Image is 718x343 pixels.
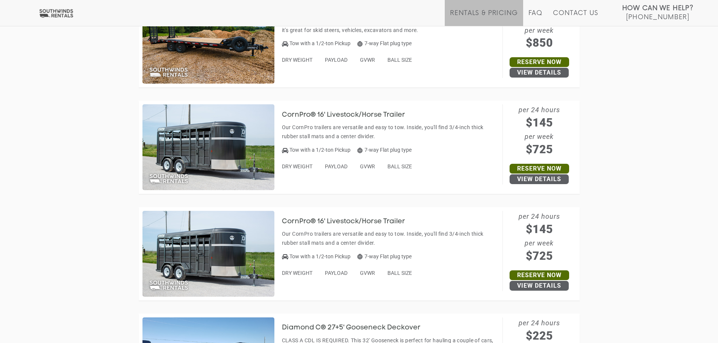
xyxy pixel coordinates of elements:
a: View Details [510,68,569,78]
img: SW037 - CornPro 16' Livestock/Horse Trailer [142,104,274,190]
span: GVWR [360,270,375,276]
strong: How Can We Help? [622,5,694,12]
span: BALL SIZE [387,163,412,169]
span: DRY WEIGHT [282,57,312,63]
a: Diamond C® 27+5' Gooseneck Deckover [282,325,432,331]
span: $850 [503,34,576,51]
a: Contact Us [553,9,598,26]
span: [PHONE_NUMBER] [626,14,689,21]
a: Reserve Now [510,57,569,67]
h3: Diamond C® 27+5' Gooseneck Deckover [282,324,432,332]
img: logo_orange.svg [12,12,18,18]
h3: CornPro® 16' Livestock/Horse Trailer [282,111,416,119]
img: website_grey.svg [12,20,18,26]
div: Domain: [DOMAIN_NAME] [20,20,83,26]
img: tab_keywords_by_traffic_grey.svg [75,44,81,50]
div: Domain Overview [29,44,67,49]
span: per 24 hours per week [503,104,576,158]
img: Southwinds Rentals Logo [38,9,75,18]
span: 7-way Flat plug type [357,40,412,46]
div: v 4.0.25 [21,12,37,18]
span: $145 [503,221,576,238]
p: Our CornPro trailers are versatile and easy to tow. Inside, you'll find 3/4-inch thick rubber sta... [282,229,499,247]
a: How Can We Help? [PHONE_NUMBER] [622,4,694,20]
a: Reserve Now [510,270,569,280]
a: CornPro® 16' Livestock/Horse Trailer [282,111,416,117]
span: Tow with a 1/2-ton Pickup [289,147,351,153]
span: GVWR [360,163,375,169]
a: Reserve Now [510,164,569,174]
a: View Details [510,174,569,184]
span: Tow with a 1/2-ton Pickup [289,253,351,259]
a: Rentals & Pricing [450,9,517,26]
a: CornPro® 16' Livestock/Horse Trailer [282,218,416,224]
span: DRY WEIGHT [282,270,312,276]
span: 7-way Flat plug type [357,147,412,153]
span: PAYLOAD [325,270,348,276]
a: View Details [510,281,569,291]
span: per 24 hours per week [503,211,576,264]
span: GVWR [360,57,375,63]
span: BALL SIZE [387,270,412,276]
h3: CornPro® 16' Livestock/Horse Trailer [282,218,416,226]
span: PAYLOAD [325,163,348,169]
span: $145 [503,114,576,131]
span: Tow with a 1/2-ton Pickup [289,40,351,46]
img: tab_domain_overview_orange.svg [20,44,26,50]
span: 7-way Flat plug type [357,253,412,259]
a: FAQ [528,9,543,26]
p: Our CornPro trailers are versatile and easy to tow. Inside, you'll find 3/4-inch thick rubber sta... [282,123,499,141]
div: Keywords by Traffic [83,44,127,49]
span: BALL SIZE [387,57,412,63]
img: SW038 - CornPro 16' Livestock/Horse Trailer [142,211,274,297]
span: DRY WEIGHT [282,163,312,169]
span: $725 [503,247,576,264]
span: $725 [503,141,576,158]
span: PAYLOAD [325,57,348,63]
